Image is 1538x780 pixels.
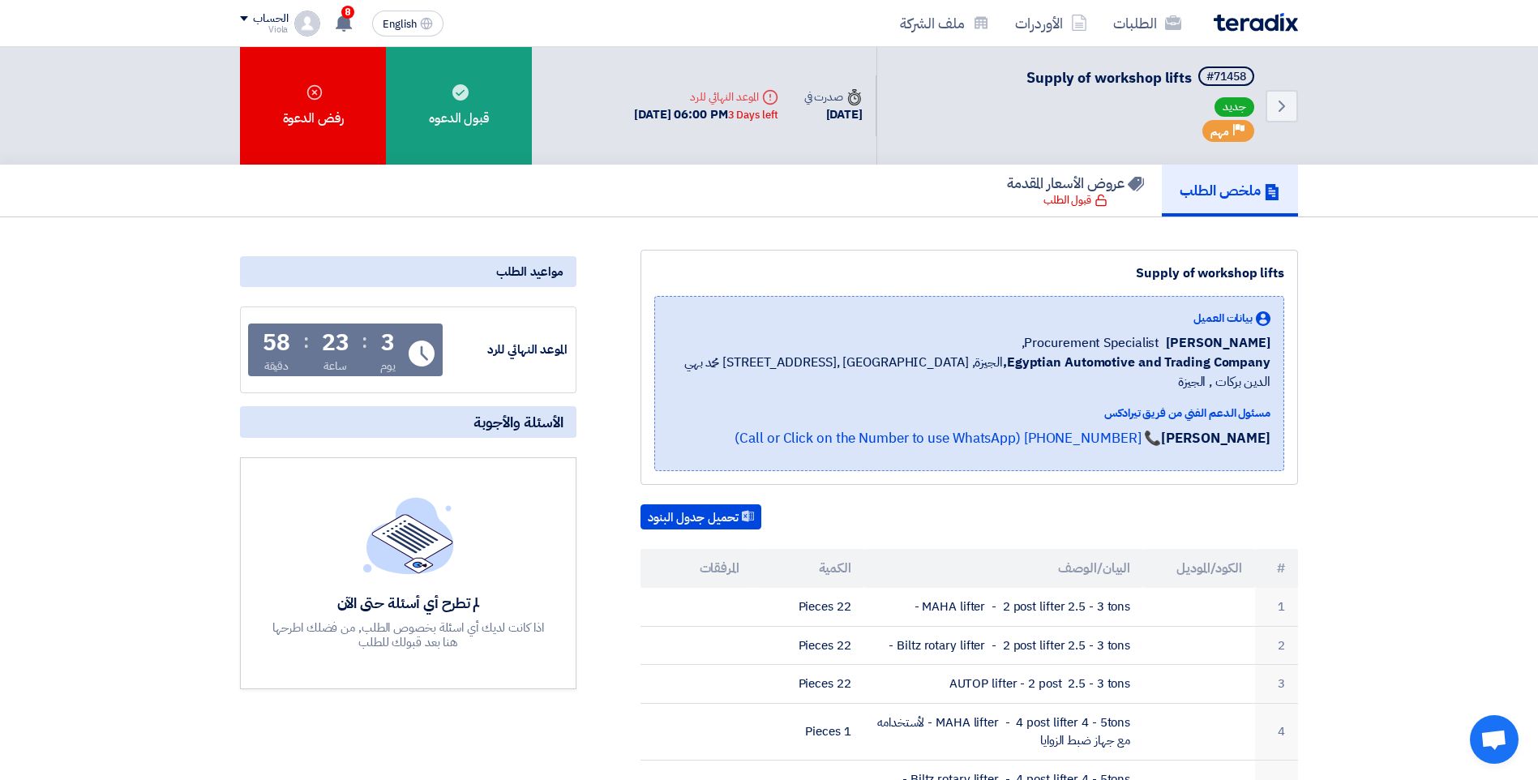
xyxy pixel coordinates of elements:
span: 8 [341,6,354,19]
a: الأوردرات [1002,4,1100,42]
div: Viola [240,25,288,34]
img: Teradix logo [1214,13,1298,32]
div: #71458 [1206,71,1246,83]
div: قبول الطلب [1043,192,1107,208]
td: 2 [1255,626,1298,665]
div: الموعد النهائي للرد [634,88,778,105]
div: Open chat [1470,715,1519,764]
div: رفض الدعوة [240,47,386,165]
button: English [372,11,443,36]
button: تحميل جدول البنود [640,504,761,530]
div: 3 [381,332,395,354]
td: 1 Pieces [752,703,864,760]
div: قبول الدعوه [386,47,532,165]
span: Procurement Specialist, [1022,333,1160,353]
div: صدرت في [804,88,863,105]
div: [DATE] 06:00 PM [634,105,778,124]
th: # [1255,549,1298,588]
td: 3 [1255,665,1298,704]
div: 23 [322,332,349,354]
span: Supply of workshop lifts [1026,66,1192,88]
td: MAHA lifter - 4 post lifter 4 - 5tons - لأستخدامه مع جهاز ضبط الزوايا [864,703,1144,760]
td: Biltz rotary lifter - 2 post lifter 2.5 - 3 tons - [864,626,1144,665]
div: 3 Days left [728,107,778,123]
img: profile_test.png [294,11,320,36]
div: مواعيد الطلب [240,256,576,287]
td: AUTOP lifter - 2 post 2.5 - 3 tons [864,665,1144,704]
th: الكمية [752,549,864,588]
td: MAHA lifter - 2 post lifter 2.5 - 3 tons - [864,588,1144,626]
span: الجيزة, [GEOGRAPHIC_DATA] ,[STREET_ADDRESS] محمد بهي الدين بركات , الجيزة [668,353,1270,392]
a: 📞 [PHONE_NUMBER] (Call or Click on the Number to use WhatsApp) [735,428,1161,448]
td: 22 Pieces [752,626,864,665]
th: الكود/الموديل [1143,549,1255,588]
div: الموعد النهائي للرد [446,341,568,359]
strong: [PERSON_NAME] [1161,428,1270,448]
span: مهم [1210,124,1229,139]
div: الحساب [253,12,288,26]
td: 1 [1255,588,1298,626]
div: يوم [380,358,396,375]
th: المرفقات [640,549,752,588]
div: 58 [263,332,290,354]
th: البيان/الوصف [864,549,1144,588]
td: 22 Pieces [752,665,864,704]
span: جديد [1215,97,1254,117]
img: empty_state_list.svg [363,497,454,573]
span: [PERSON_NAME] [1166,333,1270,353]
a: الطلبات [1100,4,1194,42]
a: ملخص الطلب [1162,165,1298,216]
div: لم تطرح أي أسئلة حتى الآن [271,594,546,612]
div: : [303,327,309,356]
span: English [383,19,417,30]
h5: ملخص الطلب [1180,181,1280,199]
div: [DATE] [804,105,863,124]
div: ساعة [323,358,347,375]
div: : [362,327,367,356]
div: دقيقة [264,358,289,375]
td: 4 [1255,703,1298,760]
td: 22 Pieces [752,588,864,626]
a: عروض الأسعار المقدمة قبول الطلب [989,165,1162,216]
span: بيانات العميل [1193,310,1253,327]
div: مسئول الدعم الفني من فريق تيرادكس [668,405,1270,422]
b: Egyptian Automotive and Trading Company, [1003,353,1270,372]
a: ملف الشركة [887,4,1002,42]
div: اذا كانت لديك أي اسئلة بخصوص الطلب, من فضلك اطرحها هنا بعد قبولك للطلب [271,620,546,649]
h5: Supply of workshop lifts [1026,66,1257,89]
div: Supply of workshop lifts [654,264,1284,283]
h5: عروض الأسعار المقدمة [1007,174,1144,192]
span: الأسئلة والأجوبة [473,413,563,431]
